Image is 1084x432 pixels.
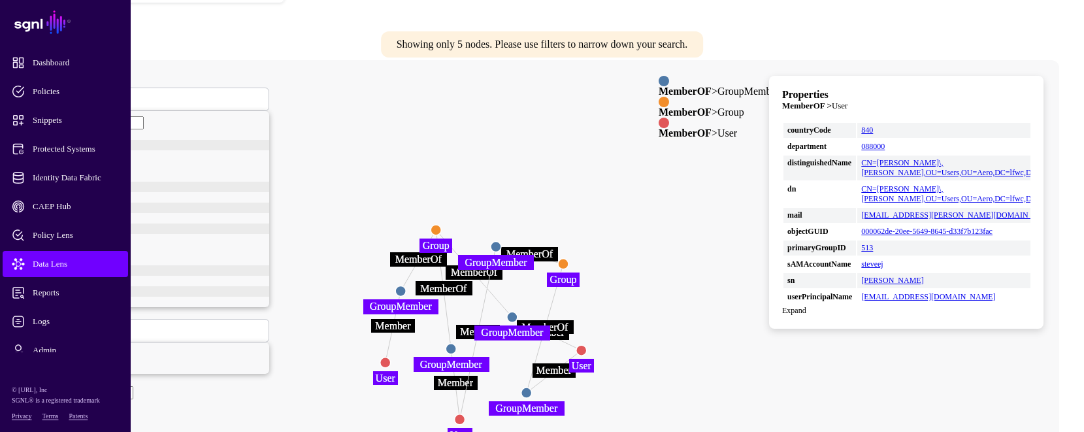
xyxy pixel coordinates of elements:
[12,412,32,420] a: Privacy
[41,140,269,150] div: MemberOF
[3,337,128,363] a: Admin
[782,101,1030,111] h4: User
[659,86,712,97] strong: MemberOF
[438,377,474,388] text: Member
[12,200,140,213] span: CAEP Hub
[12,385,119,395] p: © [URL], Inc
[41,265,269,276] div: Atlas
[529,327,565,338] text: Member
[3,165,128,191] a: Identity Data Fabric
[12,344,140,357] span: Admin
[12,315,140,328] span: Logs
[451,267,498,278] text: MemberOf
[861,243,873,252] a: 513
[3,78,128,105] a: Policies
[3,107,128,133] a: Snippets
[536,365,572,376] text: Member
[861,259,883,269] a: steveej
[659,86,780,97] div: > GroupMember
[782,89,1030,101] h3: Properties
[12,114,140,127] span: Snippets
[787,142,852,152] strong: department
[782,101,832,110] strong: MemberOF >
[861,227,993,236] a: 000062de-20ee-5649-8645-d33f7b123fac
[782,306,806,315] a: Expand
[41,374,269,386] div: Equals
[787,125,852,135] strong: countryCode
[12,286,140,299] span: Reports
[787,158,852,168] strong: distinguishedName
[5,23,1079,41] h2: Data Lens
[375,320,411,331] text: Member
[861,142,885,151] a: 088000
[3,251,128,277] a: Data Lens
[41,182,269,192] div: AD_memberOf
[659,128,780,139] div: > User
[572,360,592,371] text: User
[861,276,923,285] a: [PERSON_NAME]
[3,136,128,162] a: Protected Systems
[3,193,128,220] a: CAEP Hub
[861,125,873,135] a: 840
[8,8,123,37] a: SGNL
[12,395,119,406] p: SGNL® is a registered trademark
[460,326,496,337] text: Member
[3,50,128,76] a: Dashboard
[787,259,852,269] strong: sAMAccountName
[41,224,269,234] div: MySQL
[495,403,558,414] text: GroupMember
[521,322,568,333] text: MemberOf
[787,276,852,286] strong: sn
[12,171,140,184] span: Identity Data Fabric
[787,243,852,253] strong: primaryGroupID
[12,258,140,271] span: Data Lens
[787,184,852,194] strong: dn
[12,229,140,242] span: Policy Lens
[12,142,140,156] span: Protected Systems
[506,248,553,259] text: MemberOf
[787,292,852,302] strong: userPrincipalName
[41,203,269,213] div: DB2
[381,31,704,58] div: Showing only 5 nodes. Please use filters to narrow down your search.
[861,210,1058,220] a: [EMAIL_ADDRESS][PERSON_NAME][DOMAIN_NAME]
[41,286,269,297] div: ActiveDirectory
[787,210,852,220] strong: mail
[395,254,442,265] text: MemberOf
[376,373,396,384] text: User
[423,240,450,252] text: Group
[465,256,527,268] text: GroupMember
[370,301,433,312] text: GroupMember
[481,327,544,339] text: GroupMember
[550,274,577,286] text: Group
[420,359,483,371] text: GroupMember
[3,222,128,248] a: Policy Lens
[69,412,88,420] a: Patents
[42,412,59,420] a: Terms
[3,308,128,335] a: Logs
[12,85,140,98] span: Policies
[659,107,712,118] strong: MemberOF
[659,107,780,118] div: > Group
[659,127,712,139] strong: MemberOF
[861,292,995,301] a: [EMAIL_ADDRESS][DOMAIN_NAME]
[787,227,852,237] strong: objectGUID
[420,282,467,293] text: MemberOf
[12,56,140,69] span: Dashboard
[3,280,128,306] a: Reports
